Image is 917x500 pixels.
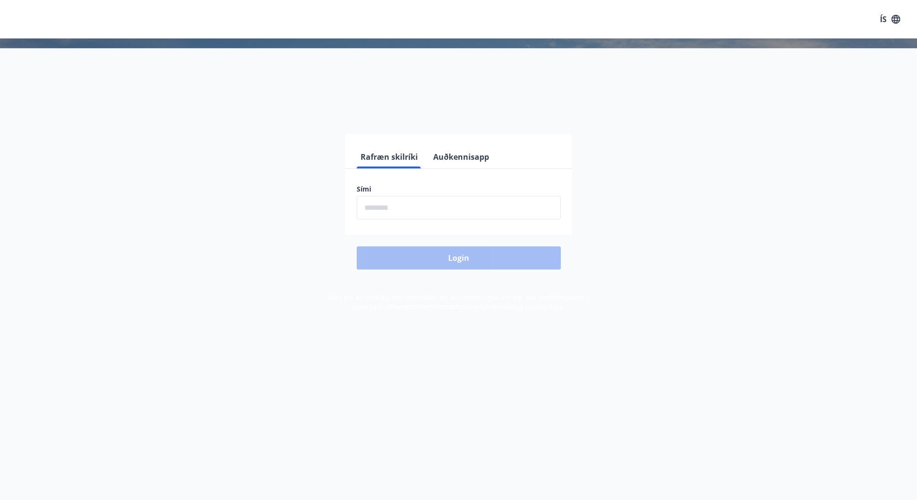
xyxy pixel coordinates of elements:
button: Rafræn skilríki [357,145,422,168]
span: Vinsamlegast skráðu þig inn með rafrænum skilríkjum eða Auðkennisappi. [308,103,610,114]
button: Auðkennisapp [429,145,493,168]
label: Sími [357,184,561,194]
span: Með því að skrá þig inn samþykkir þú að upplýsingar um þig séu meðhöndlaðar í samræmi við Starfsm... [328,293,589,311]
button: ÍS [875,11,905,28]
a: Persónuverndarstefna [394,302,466,311]
h1: Félagavefur, Starfsmannafélag Landspítala [124,58,794,94]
